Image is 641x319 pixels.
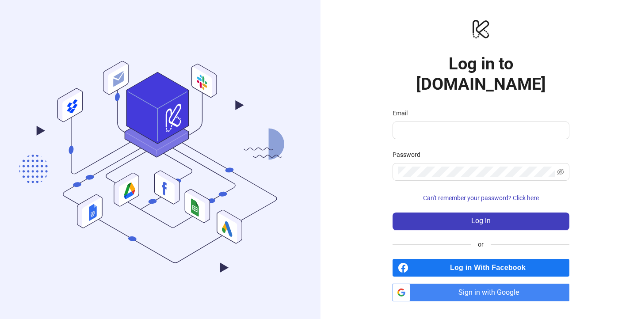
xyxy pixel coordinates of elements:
[471,217,491,225] span: Log in
[471,239,491,249] span: or
[398,167,555,177] input: Password
[393,108,413,118] label: Email
[393,150,426,159] label: Password
[393,213,569,230] button: Log in
[393,194,569,201] a: Can't remember your password? Click here
[393,191,569,205] button: Can't remember your password? Click here
[423,194,539,201] span: Can't remember your password? Click here
[414,284,569,301] span: Sign in with Google
[393,284,569,301] a: Sign in with Google
[557,168,564,175] span: eye-invisible
[393,53,569,94] h1: Log in to [DOMAIN_NAME]
[398,125,562,136] input: Email
[412,259,569,277] span: Log in With Facebook
[393,259,569,277] a: Log in With Facebook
